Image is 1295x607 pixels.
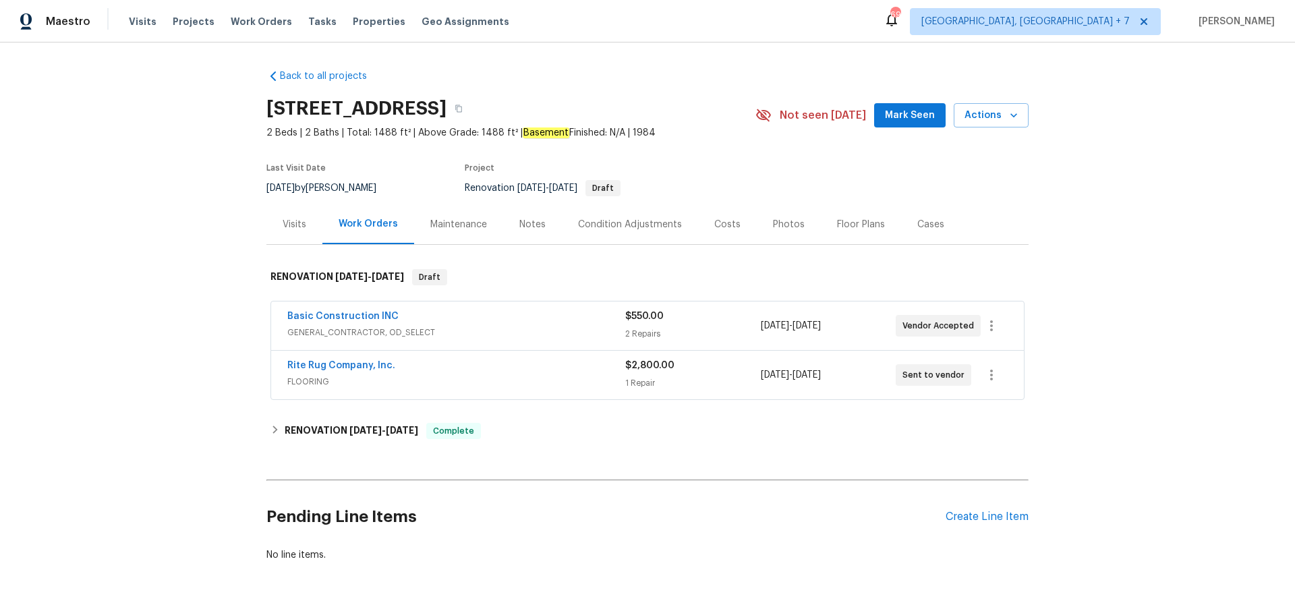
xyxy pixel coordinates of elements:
[1193,15,1275,28] span: [PERSON_NAME]
[517,183,546,193] span: [DATE]
[523,127,569,138] em: Basement
[465,183,621,193] span: Renovation
[578,218,682,231] div: Condition Adjustments
[283,218,306,231] div: Visits
[287,361,395,370] a: Rite Rug Company, Inc.
[761,321,789,330] span: [DATE]
[349,426,382,435] span: [DATE]
[270,269,404,285] h6: RENOVATION
[874,103,946,128] button: Mark Seen
[465,164,494,172] span: Project
[266,180,393,196] div: by [PERSON_NAME]
[587,184,619,192] span: Draft
[266,256,1029,299] div: RENOVATION [DATE]-[DATE]Draft
[335,272,404,281] span: -
[287,312,399,321] a: Basic Construction INC
[837,218,885,231] div: Floor Plans
[266,69,396,83] a: Back to all projects
[266,183,295,193] span: [DATE]
[917,218,944,231] div: Cases
[447,96,471,121] button: Copy Address
[761,370,789,380] span: [DATE]
[714,218,741,231] div: Costs
[773,218,805,231] div: Photos
[386,426,418,435] span: [DATE]
[349,426,418,435] span: -
[308,17,337,26] span: Tasks
[517,183,577,193] span: -
[761,319,821,333] span: -
[173,15,214,28] span: Projects
[339,217,398,231] div: Work Orders
[129,15,156,28] span: Visits
[231,15,292,28] span: Work Orders
[549,183,577,193] span: [DATE]
[372,272,404,281] span: [DATE]
[266,164,326,172] span: Last Visit Date
[266,102,447,115] h2: [STREET_ADDRESS]
[793,321,821,330] span: [DATE]
[625,361,674,370] span: $2,800.00
[761,368,821,382] span: -
[46,15,90,28] span: Maestro
[287,326,625,339] span: GENERAL_CONTRACTOR, OD_SELECT
[946,511,1029,523] div: Create Line Item
[266,486,946,548] h2: Pending Line Items
[335,272,368,281] span: [DATE]
[413,270,446,284] span: Draft
[902,319,979,333] span: Vendor Accepted
[890,8,900,22] div: 69
[625,312,664,321] span: $550.00
[965,107,1018,124] span: Actions
[793,370,821,380] span: [DATE]
[266,126,755,140] span: 2 Beds | 2 Baths | Total: 1488 ft² | Above Grade: 1488 ft² | Finished: N/A | 1984
[428,424,480,438] span: Complete
[287,375,625,388] span: FLOORING
[266,415,1029,447] div: RENOVATION [DATE]-[DATE]Complete
[921,15,1130,28] span: [GEOGRAPHIC_DATA], [GEOGRAPHIC_DATA] + 7
[885,107,935,124] span: Mark Seen
[353,15,405,28] span: Properties
[285,423,418,439] h6: RENOVATION
[519,218,546,231] div: Notes
[625,327,760,341] div: 2 Repairs
[430,218,487,231] div: Maintenance
[266,548,1029,562] div: No line items.
[422,15,509,28] span: Geo Assignments
[625,376,760,390] div: 1 Repair
[954,103,1029,128] button: Actions
[780,109,866,122] span: Not seen [DATE]
[902,368,970,382] span: Sent to vendor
